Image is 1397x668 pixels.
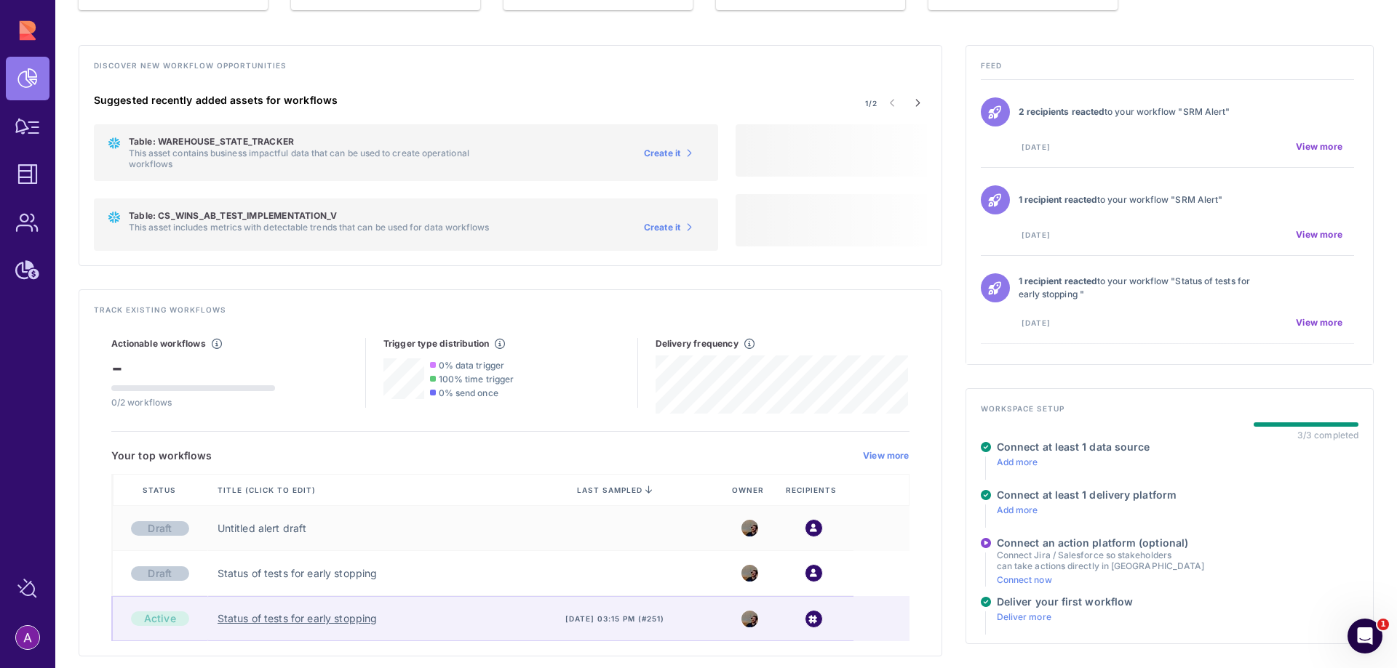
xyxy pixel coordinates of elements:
[143,485,179,495] span: Status
[786,485,840,495] span: Recipients
[218,566,378,581] a: Status of tests for early stopping
[997,595,1133,608] h4: Deliver your first workflow
[732,485,767,495] span: Owner
[439,374,514,385] span: 100% time trigger
[644,222,681,233] span: Create it
[111,397,275,408] p: 0/2 workflows
[383,338,490,350] h5: Trigger type distribution
[1022,142,1051,152] span: [DATE]
[129,136,506,148] h5: Table: WAREHOUSE_STATE_TRACKER
[129,222,490,233] p: This asset includes metrics with detectable trends that can be used for data workflows
[1296,317,1342,329] span: View more
[741,565,758,582] img: 5987721435521_f9ef691bd9764b3634dd_32.jpg
[129,210,490,222] h5: Table: CS_WINS_AB_TEST_IMPLEMENTATION_V
[218,485,319,495] span: Title (click to edit)
[644,148,681,159] span: Create it
[1019,275,1097,286] strong: 1 recipient reacted
[218,611,378,626] a: Status of tests for early stopping
[1019,106,1105,117] strong: 2 recipients reacted
[111,338,206,350] h5: Actionable workflows
[94,60,927,79] h4: Discover new workflow opportunities
[439,360,504,371] span: 0% data trigger
[981,403,1358,422] h4: Workspace setup
[16,626,39,649] img: account-photo
[1022,230,1051,240] span: [DATE]
[981,60,1358,79] h4: Feed
[577,486,642,494] span: last sampled
[1019,194,1097,205] strong: 1 recipient reacted
[129,148,506,169] p: This asset contains business impactful data that can be used to create operational workflows
[218,521,307,536] a: Untitled alert draft
[1377,619,1389,630] span: 1
[656,338,739,350] h5: Delivery frequency
[1019,105,1274,118] p: to your workflow "SRM Alert"
[439,387,498,398] span: 0% send once
[131,521,189,536] div: Draft
[131,611,189,626] div: Active
[997,611,1051,622] a: Deliver more
[1348,619,1382,653] iframe: Intercom live chat
[741,611,758,627] img: 5987721435521_f9ef691bd9764b3634dd_32.jpg
[1019,275,1274,301] p: to your workflow "Status of tests for early stopping "
[1022,318,1051,328] span: [DATE]
[997,504,1038,515] a: Add more
[1297,430,1358,440] div: 3/3 completed
[111,353,123,382] span: -
[741,520,758,536] img: 5987721435521_f9ef691bd9764b3634dd_32.jpg
[1296,141,1342,153] span: View more
[997,440,1150,454] h4: Connect at least 1 data source
[997,574,1052,585] a: Connect now
[863,450,910,462] a: View more
[997,456,1038,467] a: Add more
[1296,229,1342,241] span: View more
[997,536,1204,550] h4: Connect an action platform (optional)
[94,94,718,107] h4: Suggested recently added assets for workflows
[131,566,189,581] div: Draft
[94,305,927,323] h4: Track existing workflows
[865,98,877,108] span: 1/2
[111,449,212,462] h5: Your top workflows
[997,488,1177,502] h4: Connect at least 1 delivery platform
[1019,193,1274,206] p: to your workflow "SRM Alert"
[565,613,664,624] span: [DATE] 03:15 pm (#251)
[997,550,1204,571] p: Connect Jira / Salesforce so stakeholders can take actions directly in [GEOGRAPHIC_DATA]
